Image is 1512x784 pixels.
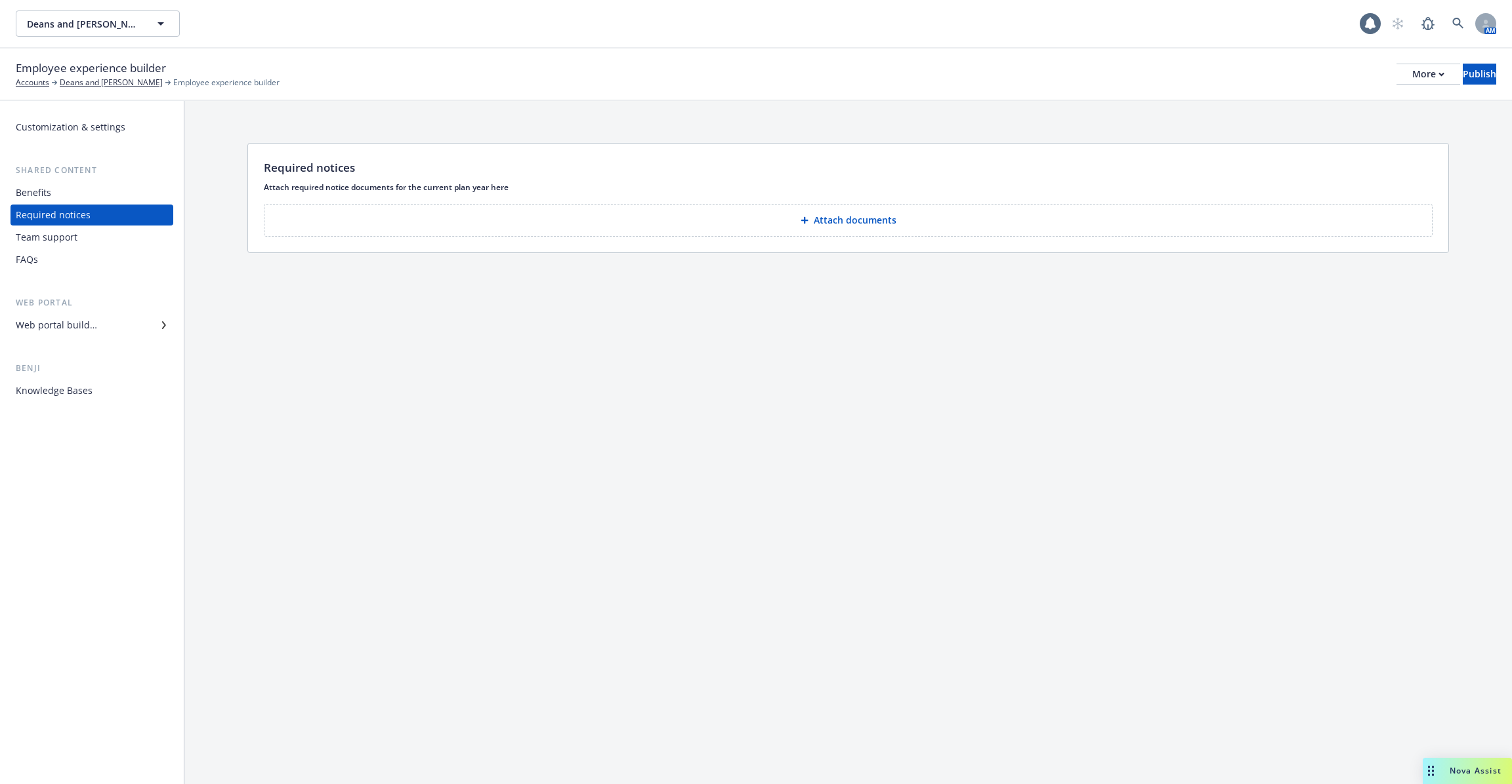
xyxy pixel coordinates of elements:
[10,362,173,375] div: Benji
[1415,10,1441,37] a: Report a Bug
[173,77,280,88] span: Employee experience builder
[10,380,173,401] a: Knowledge Bases
[10,315,173,336] a: Web portal builder
[264,182,1433,193] p: Attach required notice documents for the current plan year here
[16,380,93,401] div: Knowledge Bases
[16,315,97,336] div: Web portal builder
[1463,64,1496,85] button: Publish
[10,182,173,203] a: Benefits
[10,296,173,309] div: Web portal
[1445,10,1471,37] a: Search
[1450,765,1501,776] span: Nova Assist
[264,204,1433,237] button: Attach documents
[10,227,173,248] a: Team support
[27,17,140,31] span: Deans and [PERSON_NAME]
[16,205,91,225] div: Required notices
[16,249,38,270] div: FAQs
[264,159,355,176] p: Required notices
[1396,64,1460,85] button: More
[10,249,173,270] a: FAQs
[10,205,173,225] a: Required notices
[16,60,166,77] span: Employee experience builder
[1423,758,1439,784] div: Drag to move
[814,214,896,227] p: Attach documents
[60,77,163,88] a: Deans and [PERSON_NAME]
[1412,64,1444,84] div: More
[16,117,125,138] div: Customization & settings
[16,182,51,203] div: Benefits
[1385,10,1411,37] a: Start snowing
[1463,64,1496,84] div: Publish
[1423,758,1512,784] button: Nova Assist
[10,164,173,177] div: Shared content
[16,77,49,88] a: Accounts
[10,117,173,138] a: Customization & settings
[16,227,77,248] div: Team support
[16,10,180,37] button: Deans and [PERSON_NAME]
